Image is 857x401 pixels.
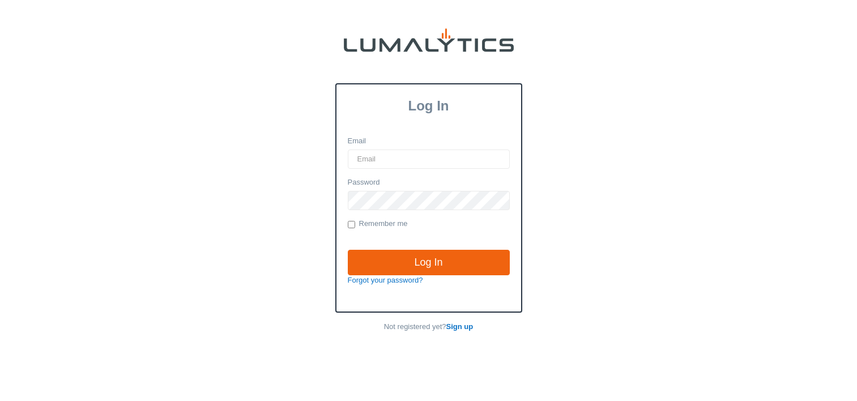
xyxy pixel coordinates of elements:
[348,276,423,284] a: Forgot your password?
[336,98,521,114] h3: Log In
[348,219,408,230] label: Remember me
[348,136,366,147] label: Email
[344,28,514,52] img: lumalytics-black-e9b537c871f77d9ce8d3a6940f85695cd68c596e3f819dc492052d1098752254.png
[348,221,355,228] input: Remember me
[335,322,522,332] p: Not registered yet?
[348,177,380,188] label: Password
[348,250,510,276] input: Log In
[446,322,474,331] a: Sign up
[348,150,510,169] input: Email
